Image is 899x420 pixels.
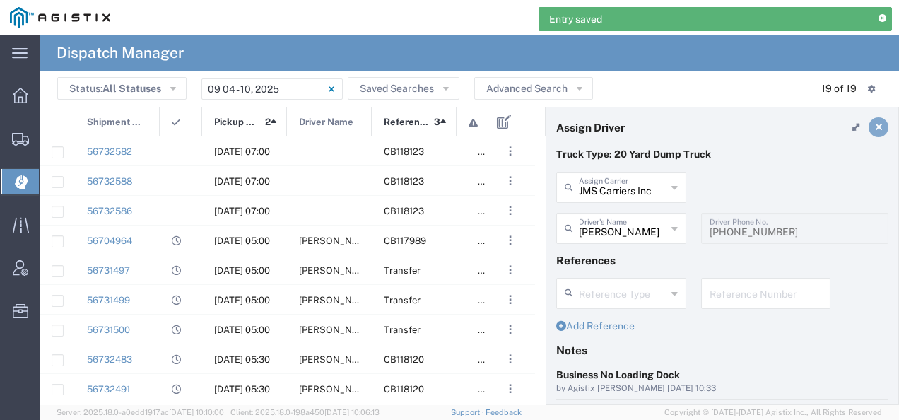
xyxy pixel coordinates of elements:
span: CB118123 [384,206,424,216]
h4: Dispatch Manager [57,35,184,71]
button: ... [500,171,520,191]
span: Transfer [384,265,421,276]
span: 09/08/2025, 07:00 [214,176,270,187]
span: . . . [509,321,512,338]
span: All Statuses [102,83,161,94]
button: Saved Searches [348,77,459,100]
span: Steve Kyles [299,354,375,365]
span: Reference [384,107,429,137]
span: . . . [509,351,512,368]
span: Driver Name [299,107,353,137]
span: CB118120 [384,384,424,395]
h4: Assign Driver [556,121,625,134]
span: Leonel Armenta [299,265,375,276]
img: logo [10,7,110,28]
span: [DATE] 10:06:13 [324,408,380,416]
h4: References [556,254,888,267]
span: Transfer [384,325,421,335]
div: by Agistix [PERSON_NAME] [DATE] 10:33 [556,383,888,395]
span: . . . [509,232,512,249]
span: 2 [265,107,271,137]
span: 09/08/2025, 05:30 [214,384,270,395]
button: ... [500,320,520,339]
button: ... [500,379,520,399]
button: Status:All Statuses [57,77,187,100]
span: . . . [509,173,512,189]
span: 3 [434,107,440,137]
button: ... [500,260,520,280]
a: 56704964 [87,235,132,246]
a: Feedback [486,408,522,416]
span: Varun Taneja [299,325,375,335]
span: Copyright © [DATE]-[DATE] Agistix Inc., All Rights Reserved [664,407,882,419]
a: 56732491 [87,384,130,395]
span: Shipment No. [87,107,144,137]
button: ... [500,201,520,221]
p: Truck Type: 20 Yard Dump Truck [556,147,888,162]
a: 56731500 [87,325,130,335]
span: 09/08/2025, 05:00 [214,265,270,276]
span: Manohar Singh [299,384,375,395]
a: 56732483 [87,354,132,365]
span: . . . [509,262,512,279]
a: Support [451,408,486,416]
span: 09/08/2025, 07:00 [214,146,270,157]
span: . . . [509,380,512,397]
a: 56731499 [87,295,130,305]
div: Business No Loading Dock [556,368,888,383]
a: Add Reference [556,320,635,332]
span: CB118123 [384,146,424,157]
span: 09/08/2025, 07:00 [214,206,270,216]
span: CB118120 [384,354,424,365]
a: 56732586 [87,206,132,216]
h4: Notes [556,344,888,356]
button: ... [500,349,520,369]
span: . . . [509,202,512,219]
span: . . . [509,143,512,160]
span: . . . [509,291,512,308]
button: Advanced Search [474,77,593,100]
a: 56732582 [87,146,132,157]
span: Entry saved [549,12,602,27]
span: Gabriel Huante [299,295,375,305]
span: 09/08/2025, 05:00 [214,325,270,335]
a: 56731497 [87,265,130,276]
span: 09/08/2025, 05:30 [214,354,270,365]
span: [DATE] 10:10:00 [169,408,224,416]
span: Pickup Date and Time [214,107,260,137]
span: CB117989 [384,235,426,246]
a: 56732588 [87,176,132,187]
span: Server: 2025.18.0-a0edd1917ac [57,408,224,416]
button: ... [500,141,520,161]
span: Daniel Gomez Jr [299,235,375,246]
span: 09/08/2025, 05:00 [214,295,270,305]
div: 19 of 19 [821,81,857,96]
span: 09/04/2025, 05:00 [214,235,270,246]
span: Transfer [384,295,421,305]
button: ... [500,290,520,310]
span: CB118123 [384,176,424,187]
span: Client: 2025.18.0-198a450 [230,408,380,416]
button: ... [500,231,520,250]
